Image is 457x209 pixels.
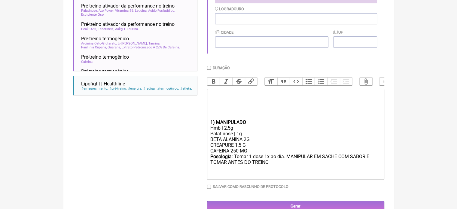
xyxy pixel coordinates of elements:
[115,9,134,13] span: Vitamina B6
[81,9,98,13] span: Palatinose
[98,27,114,31] span: Teacrine®
[81,27,97,31] span: Peak O2®
[99,9,114,13] span: Atp Power
[210,154,381,177] div: : Tomar 1 dose 1x ao dia. MANIPULAR EM SACHE COM SABOR E TOMAR ANTES DO TREINO ㅤ
[81,13,105,17] span: Excipiente Qsp
[213,66,230,70] label: Duração
[81,41,117,45] span: Arginina Ceto-Glutarato
[81,36,129,41] span: Pré-treino termogênico
[213,184,288,189] label: Salvar como rascunho de Protocolo
[210,137,381,154] div: BETA ALANINA 2G CREAPURE 1,5 G CAFEINA 250 MG
[333,30,343,35] label: UF
[135,9,147,13] span: Leucina
[109,87,127,91] span: pré-treino
[210,119,246,125] strong: 1) MANIPULADO
[220,78,232,85] button: Italic
[148,41,160,45] span: Taurina
[315,78,327,85] button: Numbers
[360,78,372,85] button: Attach Files
[124,27,139,31] span: L Taurina
[265,78,277,85] button: Heading
[340,78,352,85] button: Increase Level
[232,78,245,85] button: Strikethrough
[118,41,148,45] span: L- [PERSON_NAME]
[81,54,129,60] span: Pré-treino termogênico
[290,78,302,85] button: Code
[245,78,257,85] button: Link
[215,7,244,11] label: Logradouro
[215,30,233,35] label: Cidade
[81,45,180,49] span: Paullinia Cupana, Guaraná, Extrato Padronizado A 22% De Cafeína
[81,21,175,27] span: Pré-treino ativador da performance no treino
[157,87,179,91] span: termogênico
[207,78,220,85] button: Bold
[302,78,315,85] button: Bullets
[180,87,192,91] span: atleta
[128,87,142,91] span: energia
[81,3,175,9] span: Pré-treino ativador da performance no treino
[379,78,392,85] button: Undo
[277,78,290,85] button: Quote
[143,87,156,91] span: fadiga
[210,154,231,159] strong: Posologia
[210,125,381,131] div: Hmb | 2,5g
[81,60,93,64] span: Cafeína
[81,81,125,87] span: Lipofight | Healthline
[81,87,108,91] span: emagrecimento
[210,131,381,137] div: Palatinose | 1g
[327,78,340,85] button: Decrease Level
[81,69,129,74] span: Pré-treino termogênico
[115,27,123,31] span: Aakg
[148,9,175,13] span: Acido Fosfatídico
